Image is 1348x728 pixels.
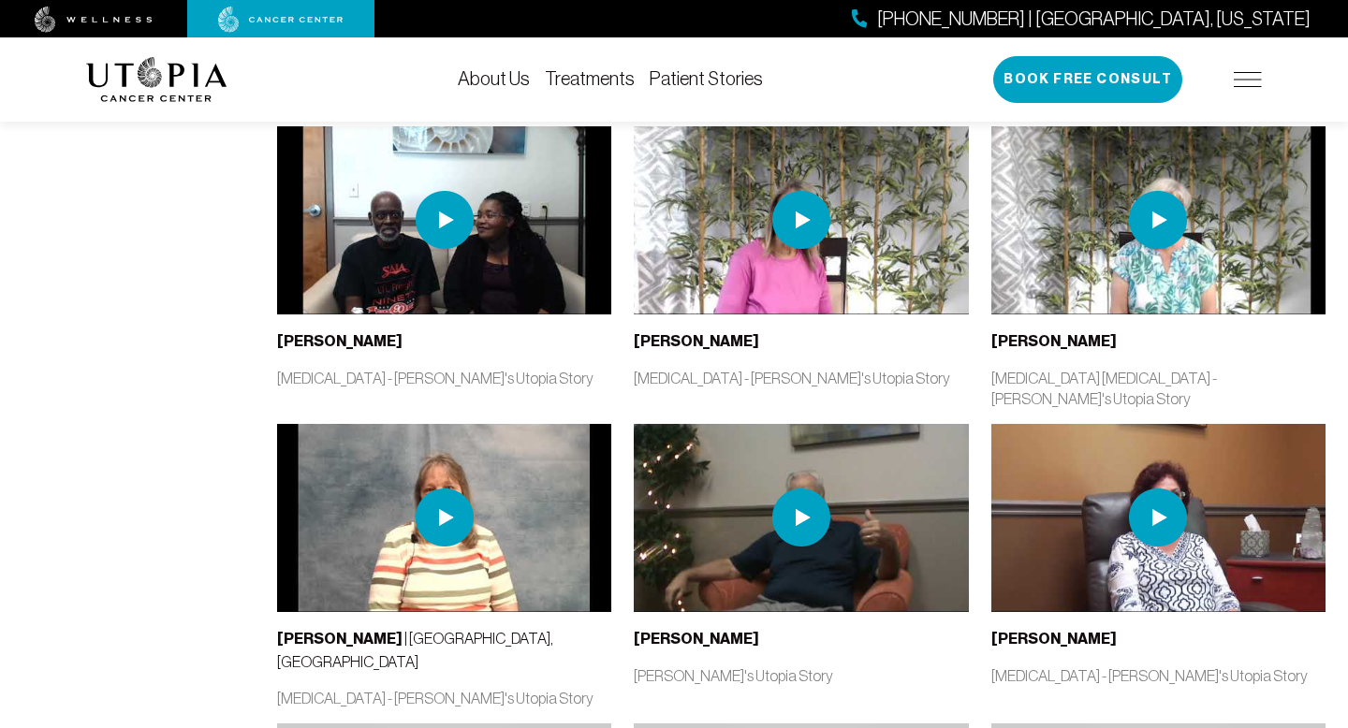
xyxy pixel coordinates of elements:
[277,688,611,708] p: [MEDICAL_DATA] - [PERSON_NAME]'s Utopia Story
[416,488,474,546] img: play icon
[86,57,227,102] img: logo
[772,488,830,546] img: play icon
[877,6,1311,33] span: [PHONE_NUMBER] | [GEOGRAPHIC_DATA], [US_STATE]
[458,68,530,89] a: About Us
[277,332,403,350] b: [PERSON_NAME]
[991,126,1326,314] img: thumbnail
[416,191,474,249] img: play icon
[277,424,611,612] img: thumbnail
[634,126,968,314] img: thumbnail
[991,665,1326,686] p: [MEDICAL_DATA] - [PERSON_NAME]'s Utopia Story
[991,424,1326,612] img: thumbnail
[277,630,553,670] span: | [GEOGRAPHIC_DATA], [GEOGRAPHIC_DATA]
[991,630,1117,648] b: [PERSON_NAME]
[1234,72,1262,87] img: icon-hamburger
[218,7,344,33] img: cancer center
[634,368,968,388] p: [MEDICAL_DATA] - [PERSON_NAME]'s Utopia Story
[277,126,611,314] img: thumbnail
[545,68,635,89] a: Treatments
[634,332,759,350] b: [PERSON_NAME]
[991,368,1326,409] p: [MEDICAL_DATA] [MEDICAL_DATA] - [PERSON_NAME]'s Utopia Story
[993,56,1182,103] button: Book Free Consult
[772,191,830,249] img: play icon
[277,368,611,388] p: [MEDICAL_DATA] - [PERSON_NAME]'s Utopia Story
[852,6,1311,33] a: [PHONE_NUMBER] | [GEOGRAPHIC_DATA], [US_STATE]
[634,630,759,648] b: [PERSON_NAME]
[634,424,968,612] img: thumbnail
[634,665,968,686] p: [PERSON_NAME]'s Utopia Story
[650,68,763,89] a: Patient Stories
[991,332,1117,350] b: [PERSON_NAME]
[35,7,153,33] img: wellness
[277,630,403,648] b: [PERSON_NAME]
